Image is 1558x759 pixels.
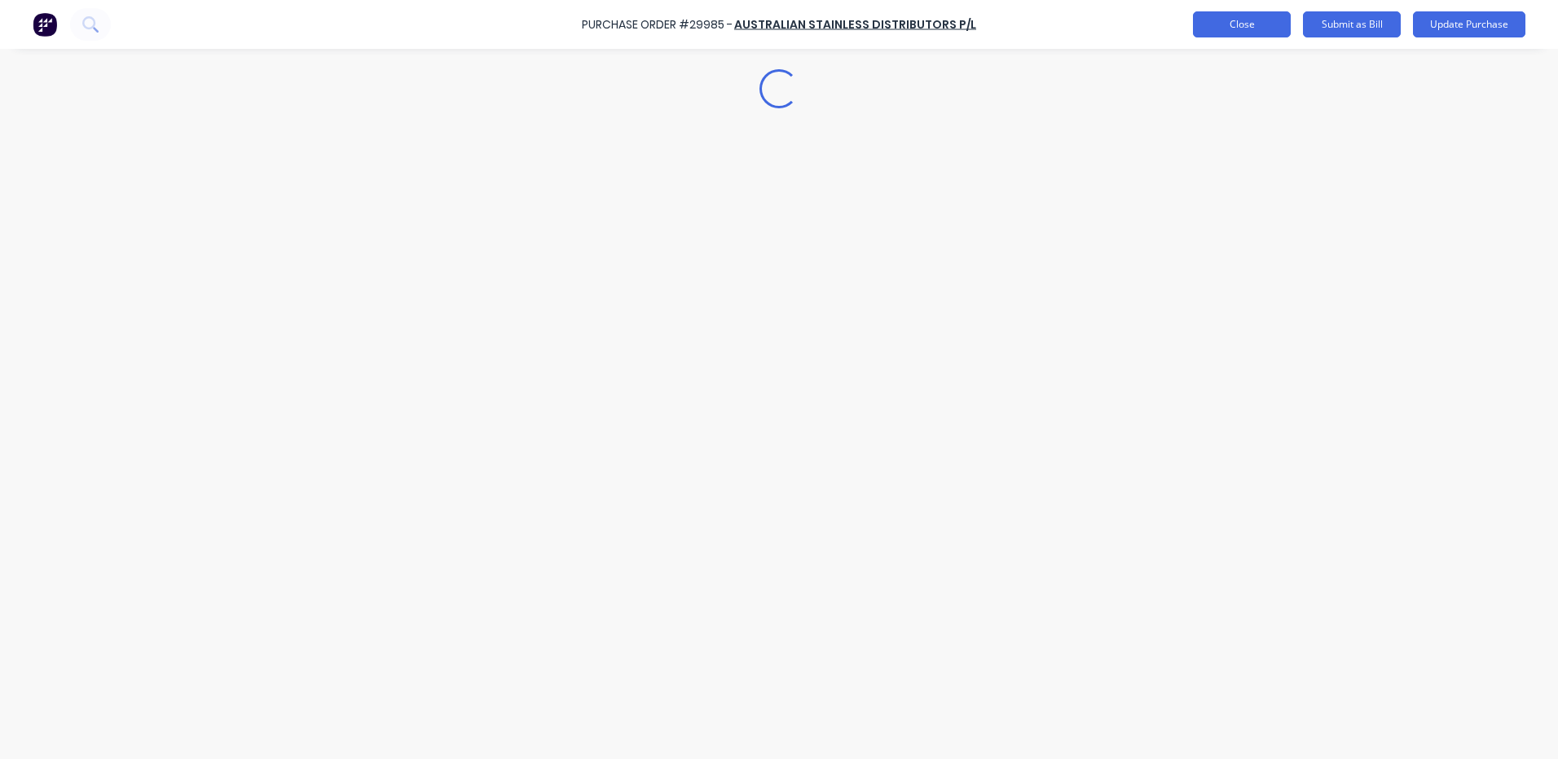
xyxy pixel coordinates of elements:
[734,16,976,33] a: AUSTRALIAN STAINLESS DISTRIBUTORS P/L
[582,16,733,33] div: Purchase Order #29985 -
[1413,11,1525,37] button: Update Purchase
[1193,11,1291,37] button: Close
[33,12,57,37] img: Factory
[1303,11,1401,37] button: Submit as Bill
